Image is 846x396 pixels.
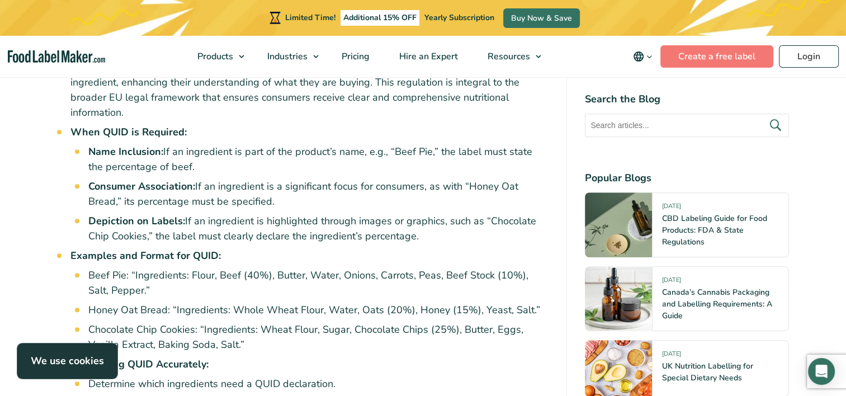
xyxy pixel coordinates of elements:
span: Limited Time! [285,12,335,23]
span: [DATE] [661,276,680,289]
li: If an ingredient is part of the product’s name, e.g., “Beef Pie,” the label must state the percen... [88,144,549,175]
a: Canada’s Cannabis Packaging and Labelling Requirements: A Guide [661,287,772,321]
a: Pricing [327,36,382,77]
strong: When QUID is Required: [70,125,187,139]
span: Products [194,50,234,63]
h4: Popular Blogs [585,171,789,186]
a: UK Nutrition Labelling for Special Dietary Needs [661,361,753,383]
li: Determine which ingredients need a QUID declaration. [88,376,549,392]
strong: Examples and Format for QUID: [70,249,221,262]
li: Honey Oat Bread: “Ingredients: Whole Wheat Flour, Water, Oats (20%), Honey (15%), Yeast, Salt.” [88,303,549,318]
a: Resources [473,36,547,77]
span: [DATE] [661,202,680,215]
strong: We use cookies [31,354,104,367]
a: Buy Now & Save [503,8,580,28]
a: Products [183,36,250,77]
strong: Name Inclusion: [88,145,163,158]
span: Yearly Subscription [424,12,494,23]
a: CBD Labeling Guide for Food Products: FDA & State Regulations [661,213,767,247]
div: Open Intercom Messenger [808,358,835,385]
span: Resources [484,50,531,63]
span: Hire an Expert [396,50,459,63]
li: Beef Pie: “Ingredients: Flour, Beef (40%), Butter, Water, Onions, Carrots, Peas, Beef Stock (10%)... [88,268,549,298]
span: Industries [264,50,309,63]
a: Industries [253,36,324,77]
span: Additional 15% OFF [341,10,419,26]
strong: Calculating QUID Accurately: [70,357,209,371]
span: Pricing [338,50,371,63]
a: Login [779,45,839,68]
span: [DATE] [661,350,680,362]
li: The aim is to prevent misleading consumers about the quantity or proportion of an ingredient, enh... [70,60,549,120]
h4: Search the Blog [585,92,789,107]
a: Hire an Expert [385,36,470,77]
li: Chocolate Chip Cookies: “Ingredients: Wheat Flour, Sugar, Chocolate Chips (25%), Butter, Eggs, Va... [88,322,549,352]
strong: Depiction on Labels: [88,214,185,228]
input: Search articles... [585,114,789,137]
a: Create a free label [660,45,773,68]
li: If an ingredient is a significant focus for consumers, as with “Honey Oat Bread,” its percentage ... [88,179,549,209]
strong: Consumer Association: [88,180,195,193]
li: If an ingredient is highlighted through images or graphics, such as “Chocolate Chip Cookies,” the... [88,214,549,244]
